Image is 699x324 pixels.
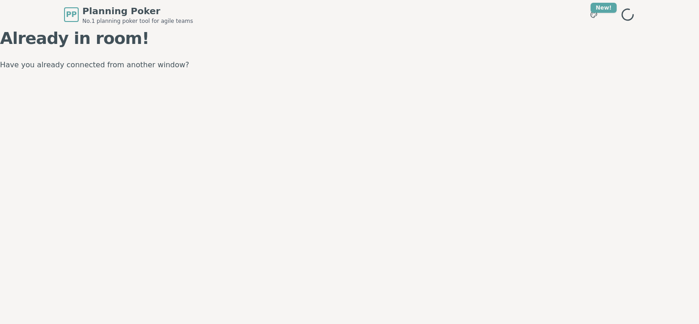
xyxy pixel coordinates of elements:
[82,17,193,25] span: No.1 planning poker tool for agile teams
[586,6,602,23] button: New!
[66,9,76,20] span: PP
[64,5,193,25] a: PPPlanning PokerNo.1 planning poker tool for agile teams
[591,3,617,13] div: New!
[82,5,193,17] span: Planning Poker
